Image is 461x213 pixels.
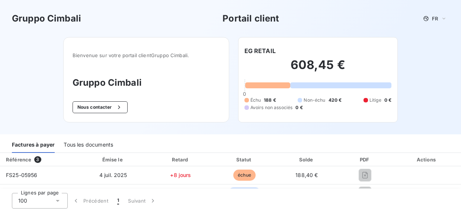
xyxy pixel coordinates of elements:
[244,46,276,55] h6: EG RETAIL
[295,104,302,111] span: 0 €
[113,193,124,209] button: 1
[150,156,212,163] div: Retard
[384,97,391,104] span: 0 €
[34,156,41,163] span: 3
[73,101,128,113] button: Nous contacter
[223,12,279,25] h3: Portail client
[432,16,438,22] span: FR
[264,97,276,104] span: 188 €
[99,172,127,178] span: 4 juil. 2025
[329,97,342,104] span: 420 €
[64,137,113,153] div: Tous les documents
[304,97,325,104] span: Non-échu
[339,156,391,163] div: PDF
[117,197,119,204] span: 1
[18,197,27,204] span: 100
[12,137,55,153] div: Factures à payer
[394,156,460,163] div: Actions
[228,187,260,199] span: non-échue
[6,157,31,163] div: Référence
[12,12,81,25] h3: Gruppo Cimbali
[73,76,220,89] h3: Gruppo Cimbali
[233,170,256,181] span: échue
[170,172,191,178] span: +8 jours
[124,193,161,209] button: Suivant
[250,97,261,104] span: Échu
[73,52,220,58] span: Bienvenue sur votre portail client Gruppo Cimbali .
[278,156,336,163] div: Solde
[250,104,293,111] span: Avoirs non associés
[68,193,113,209] button: Précédent
[80,156,147,163] div: Émise le
[6,172,38,178] span: FS25-05956
[244,58,392,80] h2: 608,45 €
[295,172,318,178] span: 188,40 €
[243,91,246,97] span: 0
[369,97,381,104] span: Litige
[214,156,275,163] div: Statut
